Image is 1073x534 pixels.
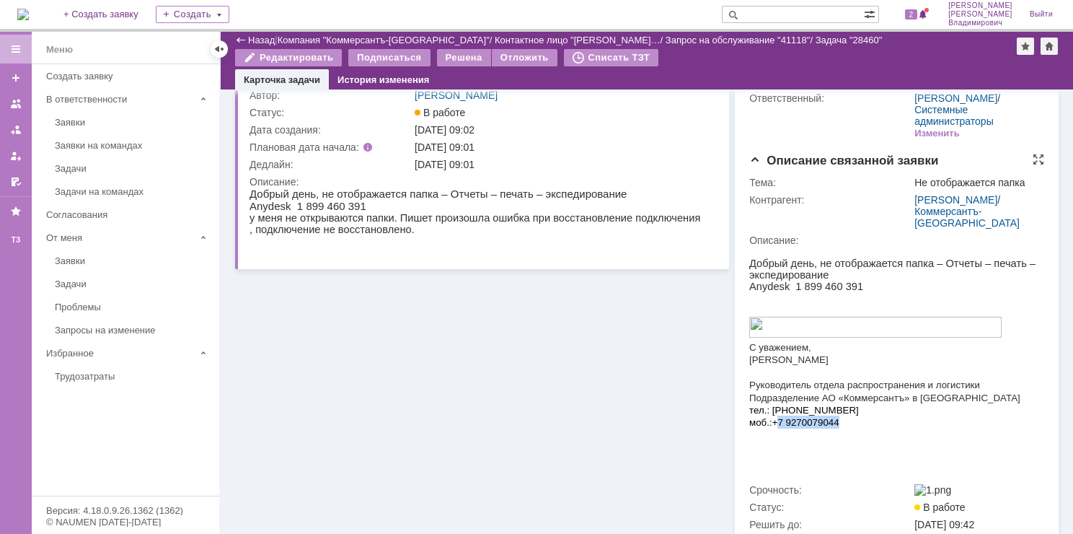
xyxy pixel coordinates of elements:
div: В ответственности [46,94,195,105]
div: Согласования [46,209,211,220]
span: 270079044 [42,171,90,182]
div: / [495,35,666,45]
a: Компания "Коммерсантъ-[GEOGRAPHIC_DATA]" [278,35,490,45]
a: Создать заявку [4,66,27,89]
div: Трудозатраты [55,371,211,382]
span: Описание связанной заявки [749,154,938,167]
span: В работе [914,502,965,513]
div: Избранное [46,348,195,359]
a: [PERSON_NAME] [914,194,997,206]
div: Контрагент: [749,194,911,206]
span: [DATE] 09:42 [914,519,974,530]
div: Скрыть меню [211,40,228,58]
a: Запрос на обслуживание "41118" [666,35,811,45]
div: [DATE] 09:02 [415,124,710,136]
div: Описание: [749,235,1041,246]
a: Заявки на командах [4,92,27,115]
a: Системные администраторы [914,104,994,127]
a: Согласования [40,203,216,226]
a: Назад [248,35,275,45]
a: Заявки в моей ответственности [4,118,27,141]
a: Заявки [49,111,216,133]
span: Расширенный поиск [864,6,878,20]
div: / [914,194,1038,229]
a: Заявки на командах [49,134,216,157]
a: [PERSON_NAME] [914,92,997,104]
div: Тема: [749,177,911,188]
div: Задачи [55,279,211,289]
a: [PERSON_NAME] [415,89,498,101]
span: [PERSON_NAME] [948,1,1012,10]
div: Дедлайн: [250,159,412,170]
div: [DATE] 09:01 [415,159,710,170]
div: | [275,34,277,45]
a: Задачи на командах [49,180,216,203]
a: Перейти на домашнюю страницу [17,9,29,20]
div: Статус: [250,107,412,118]
div: ТЗ [4,235,27,246]
div: Добавить в избранное [1017,38,1034,55]
div: / [278,35,495,45]
div: Сделать домашней страницей [1041,38,1058,55]
div: Запросы на изменение [55,325,211,336]
div: [DATE] 09:01 [415,141,710,153]
div: Заявки [55,255,211,266]
div: Автор: [250,89,412,101]
div: Дата создания: [250,124,412,136]
div: Заявки на командах [55,140,211,151]
div: Заявки [55,117,211,128]
div: Статус: [749,502,911,513]
a: Создать заявку [40,65,216,87]
span: В работе [415,107,465,118]
div: Изменить [914,128,960,139]
div: Задачи [55,163,211,174]
a: Контактное лицо "[PERSON_NAME]… [495,35,661,45]
img: 1.png [914,484,951,496]
div: Ответственный: [749,92,911,104]
div: От меня [46,232,195,243]
img: logo [17,9,29,20]
div: / [666,35,816,45]
span: Владимирович [948,19,1012,27]
div: Не отображается папка [914,177,1038,188]
a: Мои согласования [4,170,27,193]
a: Заявки [49,250,216,272]
a: Проблемы [49,296,216,318]
span: [PERSON_NAME] [948,10,1012,19]
div: Срочность: [749,484,911,496]
span: +7 9 [23,171,42,182]
a: Коммерсантъ-[GEOGRAPHIC_DATA] [914,206,1020,229]
div: Плановая дата начала: [250,141,394,153]
div: Описание: [250,176,713,188]
a: Задачи [49,157,216,180]
span: 2 [905,9,918,19]
div: Версия: 4.18.0.9.26.1362 (1362) [46,506,205,515]
div: Меню [46,41,73,58]
a: История изменения [337,74,429,85]
div: Решить до: [749,519,911,530]
a: ТЗ [4,229,27,252]
div: Задачи на командах [55,186,211,197]
a: Карточка задачи [244,74,320,85]
a: Мои заявки [4,144,27,167]
a: Трудозатраты [49,365,216,388]
div: На всю страницу [1033,154,1044,165]
a: Запросы на изменение [49,319,216,341]
div: © NAUMEN [DATE]-[DATE] [46,517,205,527]
div: / [914,92,1038,127]
div: Создать [156,6,229,23]
a: Задачи [49,273,216,295]
div: Создать заявку [46,71,211,82]
div: Проблемы [55,302,211,312]
div: Задача "28460" [816,35,883,45]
